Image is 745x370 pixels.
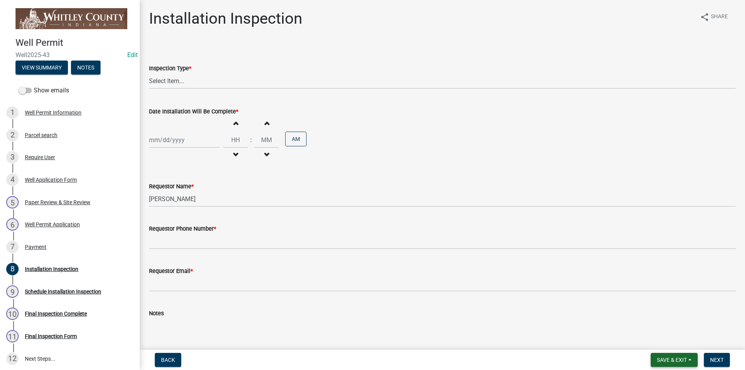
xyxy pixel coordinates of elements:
[6,174,19,186] div: 4
[6,285,19,298] div: 9
[149,109,238,115] label: Date Installation Will Be Complete
[25,177,77,182] div: Well Application Form
[25,289,101,294] div: Schedule Installation Inspection
[127,51,138,59] wm-modal-confirm: Edit Application Number
[149,184,194,189] label: Requestor Name
[25,222,80,227] div: Well Permit Application
[6,129,19,141] div: 2
[149,66,191,71] label: Inspection Type
[149,269,193,274] label: Requestor Email
[149,226,216,232] label: Requestor Phone Number
[6,106,19,119] div: 1
[6,307,19,320] div: 10
[223,132,248,148] input: Hours
[694,9,734,24] button: shareShare
[6,330,19,342] div: 11
[6,218,19,231] div: 6
[25,132,57,138] div: Parcel search
[704,353,730,367] button: Next
[651,353,698,367] button: Save & Exit
[25,155,55,160] div: Require User
[25,244,47,250] div: Payment
[711,12,728,22] span: Share
[19,86,69,95] label: Show emails
[25,200,90,205] div: Paper Review & Site Review
[127,51,138,59] a: Edit
[248,135,254,145] div: :
[657,357,687,363] span: Save & Exit
[71,61,100,75] button: Notes
[700,12,709,22] i: share
[25,110,81,115] div: Well Permit Information
[16,8,127,29] img: Whitley County, Indiana
[161,357,175,363] span: Back
[6,353,19,365] div: 12
[285,132,307,146] button: AM
[6,151,19,163] div: 3
[16,61,68,75] button: View Summary
[25,334,77,339] div: Final Inspection Form
[16,51,124,59] span: Well2025-43
[71,65,100,71] wm-modal-confirm: Notes
[6,263,19,275] div: 8
[16,65,68,71] wm-modal-confirm: Summary
[25,311,87,316] div: Final Inspection Complete
[25,266,78,272] div: Installation Inspection
[6,196,19,208] div: 5
[149,311,164,316] label: Notes
[155,353,181,367] button: Back
[149,132,220,148] input: mm/dd/yyyy
[254,132,279,148] input: Minutes
[710,357,724,363] span: Next
[6,241,19,253] div: 7
[149,9,302,28] h1: Installation Inspection
[16,37,133,49] h4: Well Permit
